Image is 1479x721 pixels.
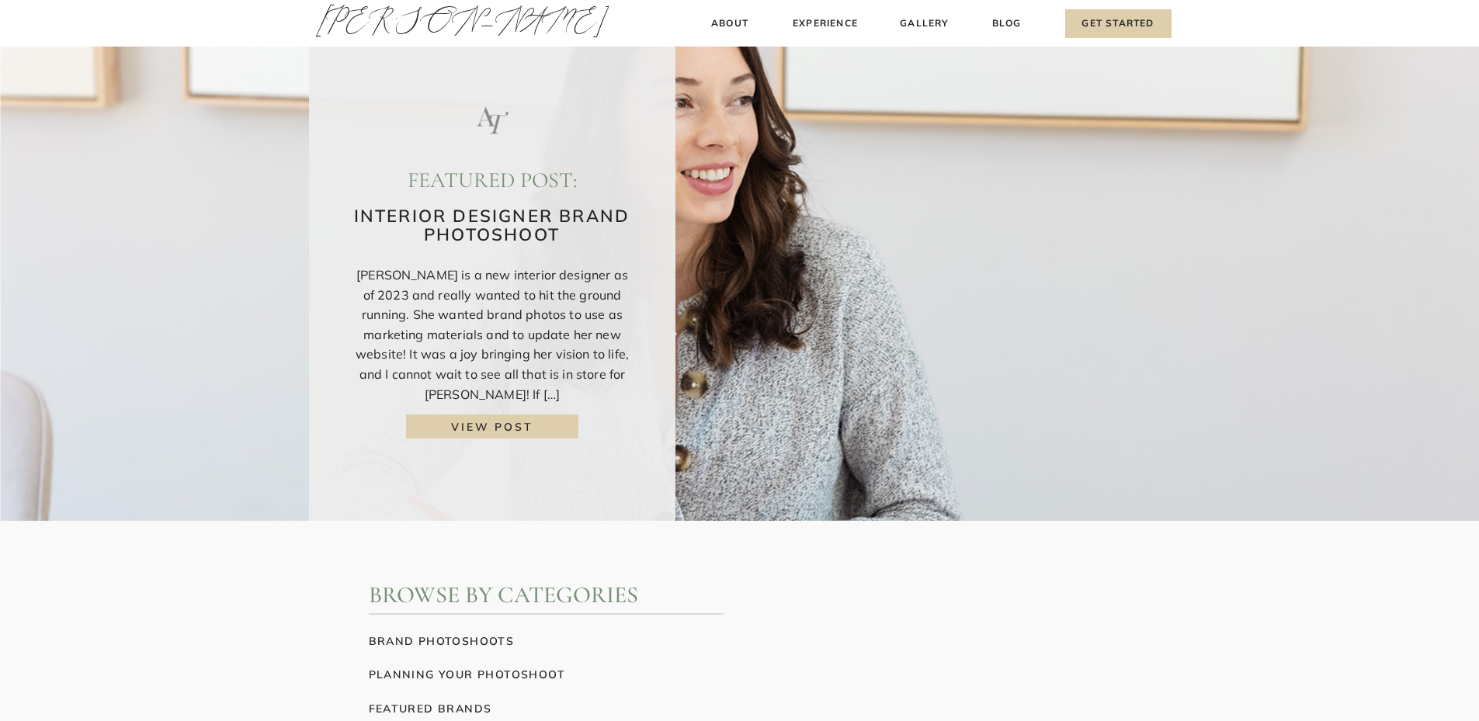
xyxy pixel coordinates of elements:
[420,418,565,435] a: view post
[354,205,630,245] a: Interior Designer Brand Photoshoot
[707,16,753,32] a: About
[369,700,547,716] a: featured brands
[1065,9,1172,38] a: Get Started
[791,16,860,32] a: Experience
[989,16,1025,32] a: Blog
[369,581,890,613] h2: Browse by Categories
[406,414,578,438] a: Interior Designer Brand Photoshoot
[369,633,724,649] a: brand photoshoots
[899,16,951,32] a: Gallery
[369,666,724,682] a: planning your photoshoot
[348,168,637,193] h2: featured post:
[354,265,631,404] p: [PERSON_NAME] is a new interior designer as of 2023 and really wanted to hit the ground running. ...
